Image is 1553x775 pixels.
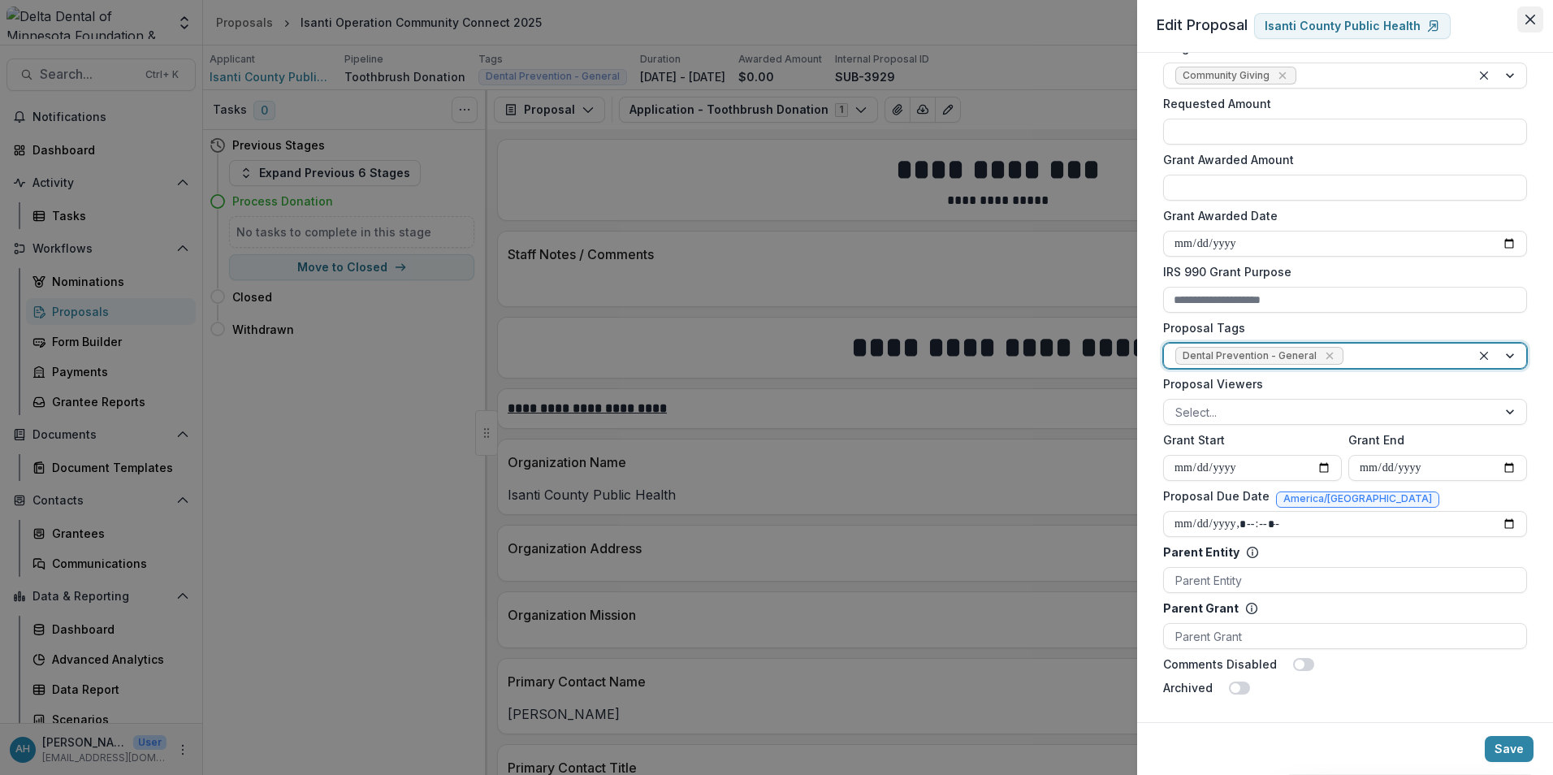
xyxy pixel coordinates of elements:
[1163,207,1517,224] label: Grant Awarded Date
[1163,600,1239,617] p: Parent Grant
[1163,487,1270,504] label: Proposal Due Date
[1163,656,1277,673] label: Comments Disabled
[1348,431,1517,448] label: Grant End
[1163,95,1517,112] label: Requested Amount
[1283,493,1432,504] span: America/[GEOGRAPHIC_DATA]
[1157,16,1248,33] span: Edit Proposal
[1163,151,1517,168] label: Grant Awarded Amount
[1265,19,1421,33] p: Isanti County Public Health
[1163,679,1213,696] label: Archived
[1474,66,1494,85] div: Clear selected options
[1322,348,1338,364] div: Remove Dental Prevention - General
[1474,346,1494,366] div: Clear selected options
[1163,431,1332,448] label: Grant Start
[1163,319,1517,336] label: Proposal Tags
[1254,13,1451,39] a: Isanti County Public Health
[1183,70,1270,81] span: Community Giving
[1485,736,1534,762] button: Save
[1274,67,1291,84] div: Remove Community Giving
[1163,543,1239,561] p: Parent Entity
[1163,263,1517,280] label: IRS 990 Grant Purpose
[1517,6,1543,32] button: Close
[1183,350,1317,362] span: Dental Prevention - General
[1163,375,1517,392] label: Proposal Viewers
